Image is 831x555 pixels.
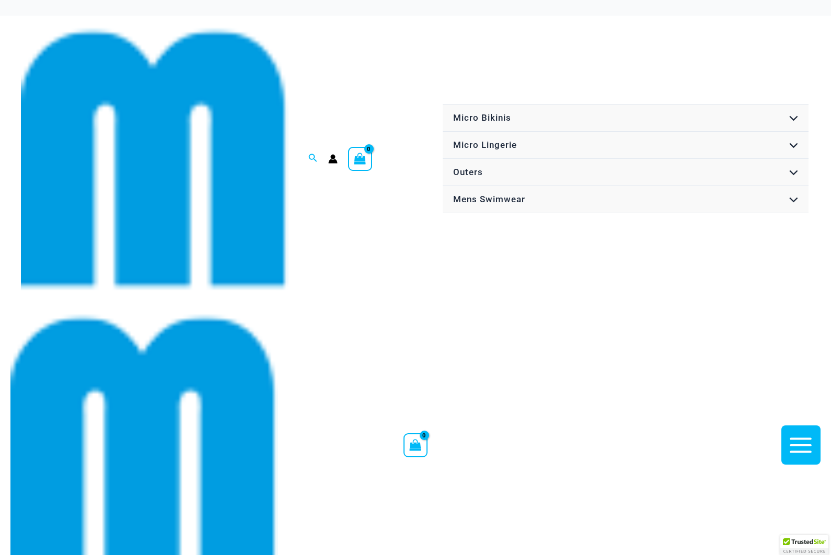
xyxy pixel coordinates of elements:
a: Micro BikinisMenu ToggleMenu Toggle [443,105,809,132]
a: Mens SwimwearMenu ToggleMenu Toggle [443,186,809,213]
img: cropped mm emblem [21,25,288,293]
a: View Shopping Cart, empty [403,433,428,457]
span: Micro Bikinis [453,112,511,123]
a: Micro LingerieMenu ToggleMenu Toggle [443,132,809,159]
div: TrustedSite Certified [780,535,828,555]
nav: Site Navigation [441,102,810,215]
a: Account icon link [328,154,338,164]
a: View Shopping Cart, empty [348,147,372,171]
a: OutersMenu ToggleMenu Toggle [443,159,809,186]
span: Micro Lingerie [453,140,517,150]
span: Outers [453,167,483,177]
span: Mens Swimwear [453,194,525,204]
a: Search icon link [308,152,318,165]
